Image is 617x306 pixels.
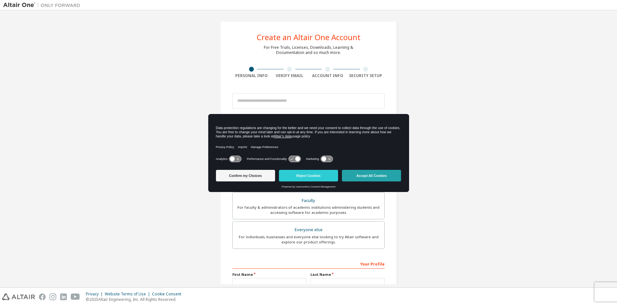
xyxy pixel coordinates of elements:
div: Your Profile [232,258,385,269]
div: Faculty [237,196,380,205]
label: Last Name [310,272,385,277]
div: For Free Trials, Licenses, Downloads, Learning & Documentation and so much more. [264,45,353,55]
img: instagram.svg [49,293,56,300]
div: Create an Altair One Account [257,33,361,41]
label: First Name [232,272,307,277]
img: linkedin.svg [60,293,67,300]
p: © 2025 Altair Engineering, Inc. All Rights Reserved. [86,297,185,302]
img: altair_logo.svg [2,293,35,300]
div: For faculty & administrators of academic institutions administering students and accessing softwa... [237,205,380,215]
div: Privacy [86,292,105,297]
div: Security Setup [347,73,385,78]
div: Everyone else [237,225,380,234]
img: Altair One [3,2,84,8]
img: youtube.svg [71,293,80,300]
div: Cookie Consent [152,292,185,297]
img: facebook.svg [39,293,46,300]
div: Personal Info [232,73,271,78]
div: For individuals, businesses and everyone else looking to try Altair software and explore our prod... [237,234,380,245]
div: Verify Email [271,73,309,78]
div: Account Info [308,73,347,78]
div: Website Terms of Use [105,292,152,297]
